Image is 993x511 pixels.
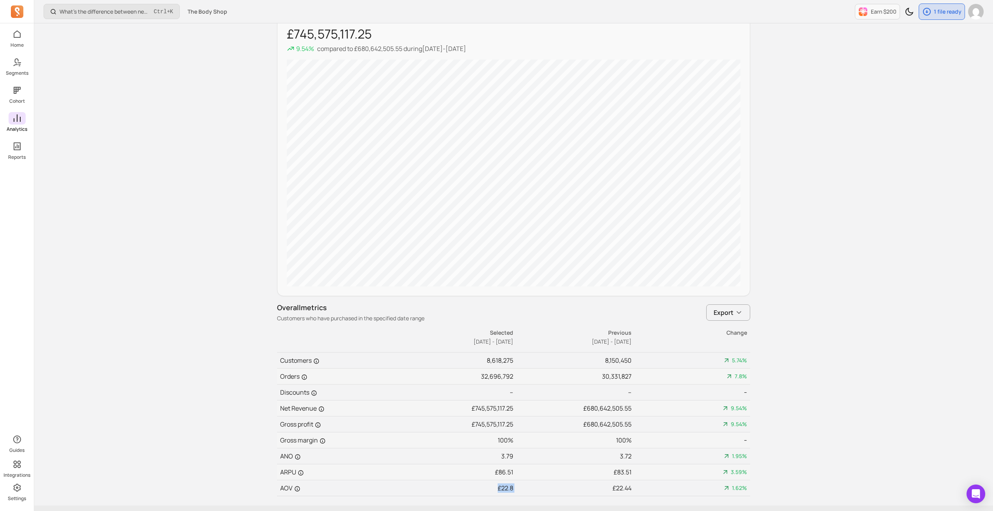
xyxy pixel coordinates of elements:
[395,432,514,448] td: 100%
[514,369,632,385] td: 30,331,827
[11,42,24,48] p: Home
[9,432,26,455] button: Guides
[732,356,747,364] span: 5.74%
[902,4,917,19] button: Toggle dark mode
[968,4,984,19] img: avatar
[277,302,425,313] p: Overall metrics
[9,98,25,104] p: Cohort
[6,70,28,76] p: Segments
[287,27,740,41] p: £745,575,117.25
[592,338,632,345] span: [DATE] - [DATE]
[732,484,747,492] span: 1.62%
[170,9,173,15] kbd: K
[514,400,632,416] td: £680,642,505.55
[967,485,985,503] div: Open Intercom Messenger
[287,60,740,286] canvas: chart
[632,329,747,337] p: Change
[514,353,632,369] td: 8,150,450
[4,472,30,478] p: Integrations
[277,432,395,448] td: Gross margin
[296,44,314,53] p: 9.54%
[277,385,395,400] td: Discounts
[317,44,466,53] p: compared to during [DATE] - [DATE]
[154,7,173,16] span: +
[735,372,747,380] span: 7.8%
[8,154,26,160] p: Reports
[395,353,514,369] td: 8,618,275
[277,480,395,496] td: AOV
[744,388,747,396] span: --
[277,400,395,416] td: Net Revenue
[871,8,897,16] p: Earn $200
[277,369,395,385] td: Orders
[183,5,232,19] button: The Body Shop
[714,308,733,317] span: Export
[706,304,750,321] button: Export
[8,495,26,502] p: Settings
[277,416,395,432] td: Gross profit
[395,385,514,400] td: --
[514,432,632,448] td: 100%
[277,448,395,464] td: ANO
[395,480,514,496] td: £22.8
[934,8,961,16] p: 1 file ready
[514,448,632,464] td: 3.72
[514,385,632,400] td: --
[919,4,965,20] button: 1 file ready
[396,329,513,337] p: Selected
[277,464,395,480] td: ARPU
[395,369,514,385] td: 32,696,792
[732,452,747,460] span: 1.95%
[514,416,632,432] td: £680,642,505.55
[731,404,747,412] span: 9.54%
[514,464,632,480] td: £83.51
[277,314,425,322] p: Customers who have purchased in the specified date range
[514,480,632,496] td: £22.44
[7,126,27,132] p: Analytics
[354,44,402,53] span: £680,642,505.55
[395,448,514,464] td: 3.79
[474,338,513,345] span: [DATE] - [DATE]
[395,400,514,416] td: £745,575,117.25
[395,416,514,432] td: £745,575,117.25
[744,436,747,444] span: --
[731,468,747,476] span: 3.59%
[731,420,747,428] span: 9.54%
[188,8,227,16] span: The Body Shop
[60,8,151,16] p: What’s the difference between new signups and new customers?
[855,4,900,19] button: Earn $200
[395,464,514,480] td: £86.51
[9,447,25,453] p: Guides
[514,329,632,337] p: Previous
[44,4,180,19] button: What’s the difference between new signups and new customers?Ctrl+K
[154,8,167,16] kbd: Ctrl
[277,353,395,369] td: Customers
